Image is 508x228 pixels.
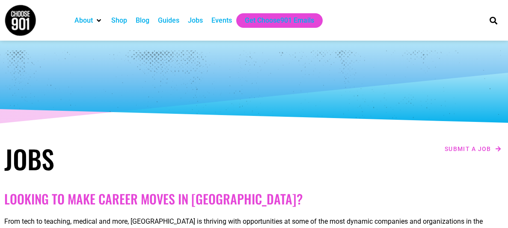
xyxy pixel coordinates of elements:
a: Guides [158,15,179,26]
h2: Looking to make career moves in [GEOGRAPHIC_DATA]? [4,191,504,207]
a: Events [211,15,232,26]
a: Shop [111,15,127,26]
div: About [70,13,107,28]
nav: Main nav [70,13,475,28]
a: Jobs [188,15,203,26]
a: Get Choose901 Emails [245,15,314,26]
div: Search [486,13,500,27]
a: Submit a job [442,143,504,154]
h1: Jobs [4,143,250,174]
a: About [74,15,93,26]
span: Submit a job [445,146,491,152]
a: Blog [136,15,149,26]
